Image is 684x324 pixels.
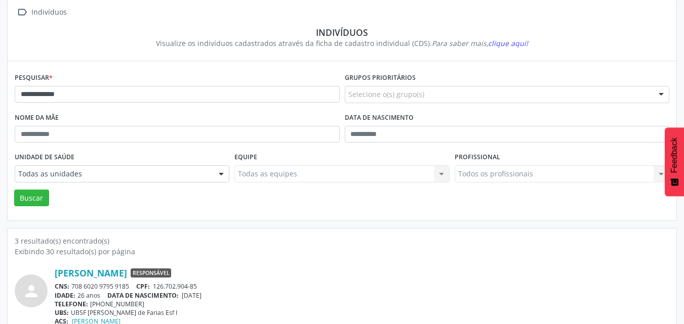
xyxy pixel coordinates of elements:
span: clique aqui! [488,38,528,48]
div: 26 anos [55,291,669,300]
div: [PHONE_NUMBER] [55,300,669,308]
a:  Indivíduos [15,5,68,20]
i: Para saber mais, [432,38,528,48]
i: person [22,282,41,300]
label: Equipe [234,150,257,165]
label: Data de nascimento [345,110,414,126]
span: CNS: [55,282,69,291]
span: Feedback [670,137,679,173]
span: TELEFONE: [55,300,88,308]
div: 708 6020 9795 9185 [55,282,669,291]
label: Profissional [455,150,500,165]
span: [DATE] [182,291,202,300]
div: 3 resultado(s) encontrado(s) [15,236,669,246]
i:  [15,5,29,20]
label: Pesquisar [15,70,53,86]
span: Selecione o(s) grupo(s) [348,89,424,100]
div: Indivíduos [29,5,68,20]
span: CPF: [136,282,150,291]
div: UBSF [PERSON_NAME] de Farias Esf I [55,308,669,317]
span: Responsável [131,268,171,277]
div: Indivíduos [22,27,662,38]
label: Unidade de saúde [15,150,74,165]
div: Visualize os indivíduos cadastrados através da ficha de cadastro individual (CDS). [22,38,662,49]
span: UBS: [55,308,69,317]
button: Buscar [14,190,49,207]
div: Exibindo 30 resultado(s) por página [15,246,669,257]
button: Feedback - Mostrar pesquisa [665,127,684,196]
span: 126.702.904-85 [153,282,197,291]
a: [PERSON_NAME] [55,267,127,279]
label: Grupos prioritários [345,70,416,86]
span: IDADE: [55,291,75,300]
label: Nome da mãe [15,110,59,126]
span: Todas as unidades [18,169,209,179]
span: DATA DE NASCIMENTO: [107,291,179,300]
